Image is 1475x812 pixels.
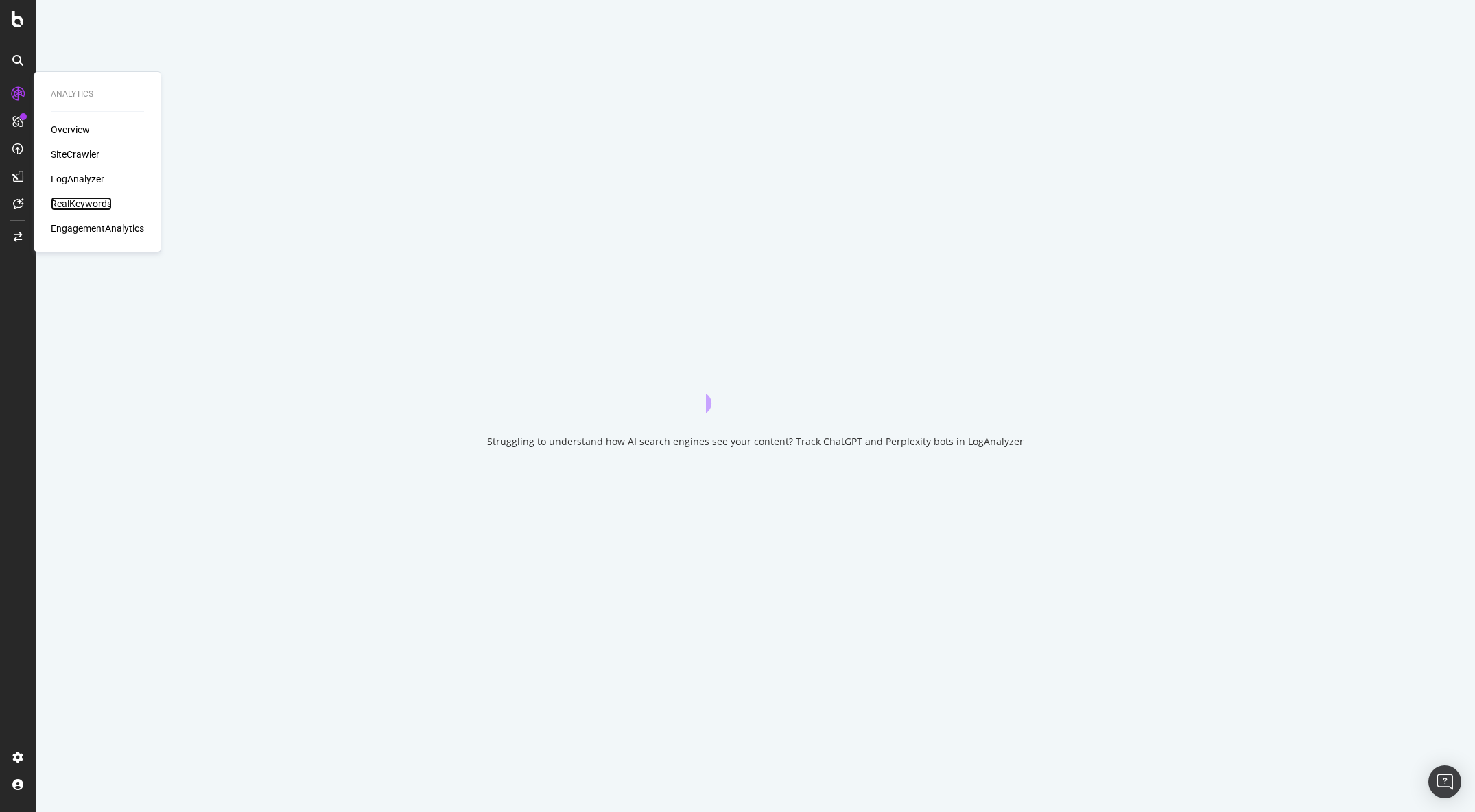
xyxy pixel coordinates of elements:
div: Analytics [51,88,144,100]
div: Struggling to understand how AI search engines see your content? Track ChatGPT and Perplexity bot... [487,435,1024,449]
a: Overview [51,123,90,136]
a: RealKeywords [51,197,112,211]
a: EngagementAnalytics [51,222,144,235]
a: LogAnalyzer [51,172,104,186]
a: SiteCrawler [51,147,99,161]
div: Open Intercom Messenger [1428,765,1461,798]
div: animation [706,363,805,413]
